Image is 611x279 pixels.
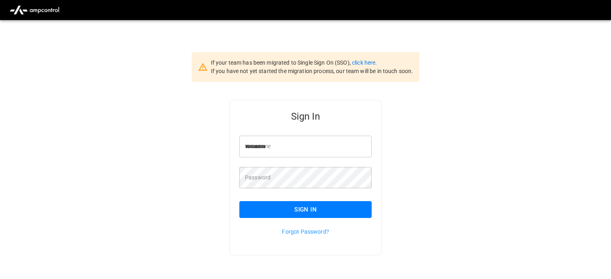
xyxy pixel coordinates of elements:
[239,110,372,123] h5: Sign In
[352,59,377,66] a: click here.
[211,59,352,66] span: If your team has been migrated to Single Sign On (SSO),
[239,228,372,236] p: Forgot Password?
[6,2,63,18] img: ampcontrol.io logo
[239,201,372,218] button: Sign In
[211,68,413,74] span: If you have not yet started the migration process, our team will be in touch soon.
